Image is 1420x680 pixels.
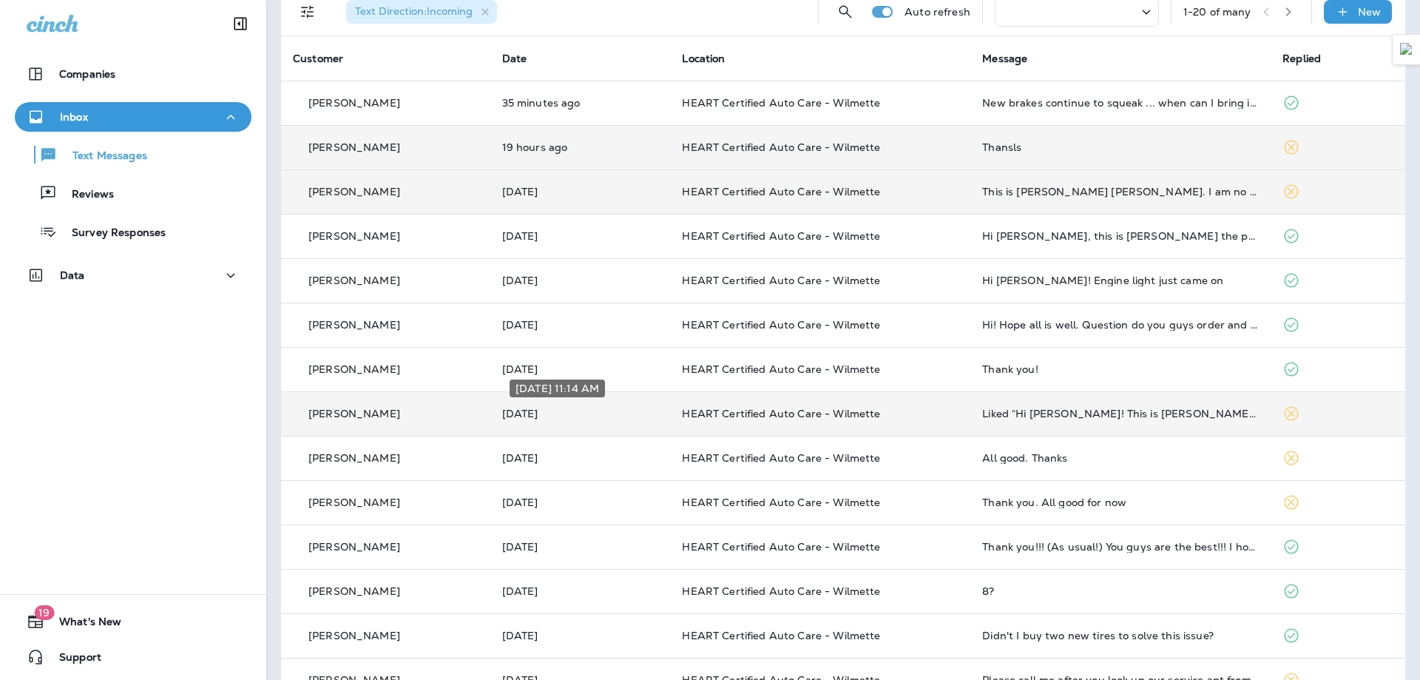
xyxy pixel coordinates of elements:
[502,585,659,597] p: Jul 31, 2025 05:01 PM
[502,275,659,286] p: Aug 6, 2025 05:23 PM
[502,496,659,508] p: Aug 4, 2025 09:11 AM
[982,186,1259,198] div: This is Stephanie Nora. I am no longer married to White. Please note this in your correspondence....
[982,52,1027,65] span: Message
[682,451,880,465] span: HEART Certified Auto Care - Wilmette
[220,9,261,38] button: Collapse Sidebar
[57,188,114,202] p: Reviews
[308,275,400,286] p: [PERSON_NAME]
[982,97,1259,109] div: New brakes continue to squeak ... when can I bring in the Atlas?
[355,4,473,18] span: Text Direction : Incoming
[510,380,605,397] div: [DATE] 11:14 AM
[15,607,251,636] button: 19What's New
[682,229,880,243] span: HEART Certified Auto Care - Wilmette
[308,496,400,508] p: [PERSON_NAME]
[15,102,251,132] button: Inbox
[682,496,880,509] span: HEART Certified Auto Care - Wilmette
[308,585,400,597] p: [PERSON_NAME]
[15,216,251,247] button: Survey Responses
[1282,52,1321,65] span: Replied
[682,141,880,154] span: HEART Certified Auto Care - Wilmette
[502,52,527,65] span: Date
[44,616,121,633] span: What's New
[1400,43,1413,56] img: Detect Auto
[682,629,880,642] span: HEART Certified Auto Care - Wilmette
[293,52,343,65] span: Customer
[682,585,880,598] span: HEART Certified Auto Care - Wilmette
[1183,6,1251,18] div: 1 - 20 of many
[905,6,970,18] p: Auto refresh
[15,139,251,170] button: Text Messages
[982,541,1259,553] div: Thank you!!! (As usual!) You guys are the best!!! I hope you all have an easy day and amazing wee...
[60,111,88,123] p: Inbox
[1358,6,1381,18] p: New
[982,141,1259,153] div: Thansls
[308,452,400,464] p: [PERSON_NAME]
[308,230,400,242] p: [PERSON_NAME]
[60,269,85,281] p: Data
[15,260,251,290] button: Data
[682,274,880,287] span: HEART Certified Auto Care - Wilmette
[308,408,400,420] p: [PERSON_NAME]
[34,605,54,620] span: 19
[308,541,400,553] p: [PERSON_NAME]
[682,407,880,420] span: HEART Certified Auto Care - Wilmette
[982,630,1259,642] div: Didn't I buy two new tires to solve this issue?
[15,59,251,89] button: Companies
[308,97,400,109] p: [PERSON_NAME]
[15,178,251,209] button: Reviews
[982,275,1259,286] div: Hi Armando! Engine light just came on
[982,363,1259,375] div: Thank you!
[682,96,880,110] span: HEART Certified Auto Care - Wilmette
[982,408,1259,420] div: Liked “Hi Vasilios! This is Dmitri, from HEART Certified Auto Care - Wilmette. I have a few open ...
[682,185,880,198] span: HEART Certified Auto Care - Wilmette
[308,319,400,331] p: [PERSON_NAME]
[308,630,400,642] p: [PERSON_NAME]
[58,149,147,164] p: Text Messages
[308,363,400,375] p: [PERSON_NAME]
[502,230,659,242] p: Aug 10, 2025 12:50 PM
[502,408,659,420] p: Aug 4, 2025 11:14 AM
[682,540,880,553] span: HEART Certified Auto Care - Wilmette
[308,186,400,198] p: [PERSON_NAME]
[982,496,1259,508] div: Thank you. All good for now
[982,585,1259,597] div: 8?
[682,363,880,376] span: HEART Certified Auto Care - Wilmette
[57,226,166,240] p: Survey Responses
[502,97,659,109] p: Aug 12, 2025 10:50 AM
[502,363,659,375] p: Aug 5, 2025 10:01 AM
[502,186,659,198] p: Aug 11, 2025 09:18 AM
[502,319,659,331] p: Aug 6, 2025 09:19 AM
[982,452,1259,464] div: All good. Thanks
[502,541,659,553] p: Aug 1, 2025 09:16 AM
[44,651,101,669] span: Support
[502,141,659,153] p: Aug 11, 2025 04:20 PM
[502,630,659,642] p: Jul 31, 2025 08:55 AM
[982,230,1259,242] div: Hi Armando, this is Molly Stamer the proud owner of the oil consumption kit 2020. Listen you are ...
[502,452,659,464] p: Aug 4, 2025 09:24 AM
[982,319,1259,331] div: Hi! Hope all is well. Question do you guys order and install right taillights for 2021 Volvo XC90 ?
[682,52,725,65] span: Location
[15,642,251,672] button: Support
[308,141,400,153] p: [PERSON_NAME]
[682,318,880,331] span: HEART Certified Auto Care - Wilmette
[59,68,115,80] p: Companies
